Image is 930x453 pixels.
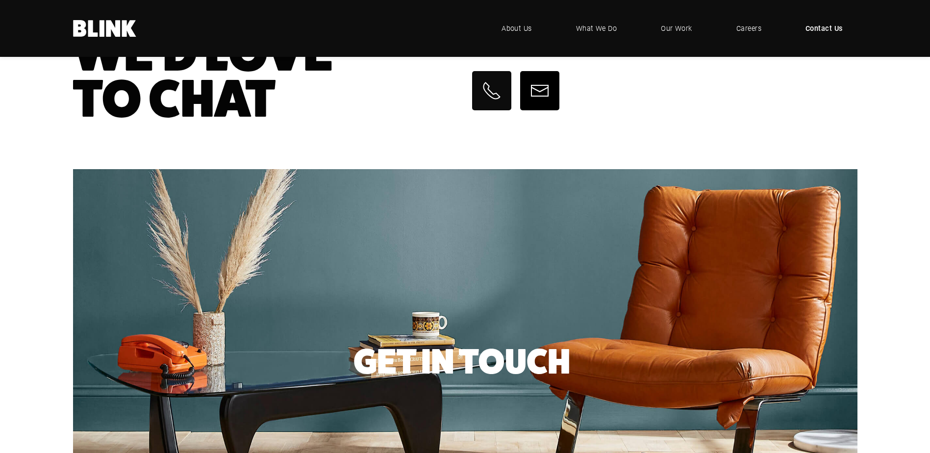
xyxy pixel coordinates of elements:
a: What We Do [561,14,632,43]
span: Contact Us [805,23,843,34]
h2: Get In Touch [353,347,570,377]
span: About Us [502,23,532,34]
a: Contact Us [791,14,857,43]
a: About Us [487,14,547,43]
span: Careers [736,23,761,34]
a: Our Work [646,14,707,43]
a: Home [73,20,137,37]
span: What We Do [576,23,617,34]
a: Careers [722,14,776,43]
span: Our Work [661,23,692,34]
h1: We'd Love To Chat [73,30,458,122]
